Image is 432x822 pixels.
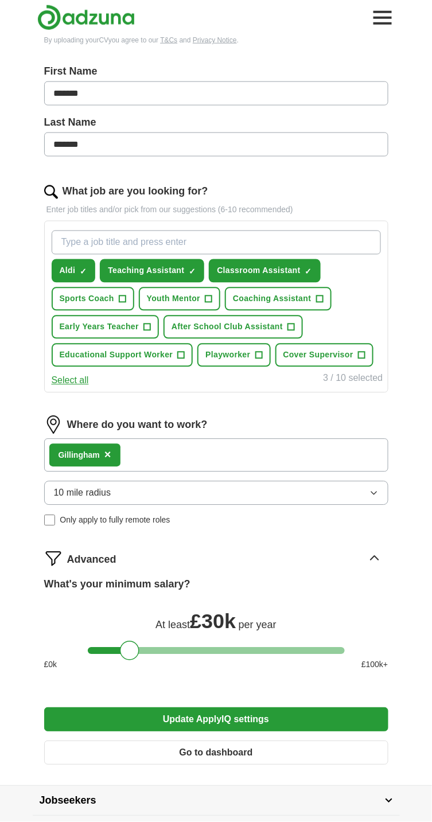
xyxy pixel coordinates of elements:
button: Cover Supervisor [275,344,373,367]
input: Only apply to fully remote roles [44,515,56,527]
button: Go to dashboard [44,741,388,765]
label: What job are you looking for? [63,184,208,200]
button: Teaching Assistant✓ [100,259,204,283]
span: Educational Support Worker [60,349,173,361]
span: ✓ [189,267,196,276]
div: Gillingham [59,450,100,462]
span: Teaching Assistant [108,265,184,277]
span: After School Club Assistant [172,321,283,333]
img: search.png [44,185,58,199]
input: Type a job title and press enter [52,231,381,255]
label: Where do you want to work? [67,418,208,433]
button: 10 mile radius [44,481,388,505]
button: Toggle main navigation menu [370,5,395,30]
span: 10 mile radius [54,486,111,500]
label: First Name [44,64,388,79]
img: filter [44,550,63,568]
button: × [104,447,111,464]
button: After School Club Assistant [164,315,303,339]
label: What's your minimum salary? [44,577,190,593]
span: Youth Mentor [147,293,200,305]
span: per year [239,620,277,631]
span: ✓ [80,267,87,276]
span: Coaching Assistant [233,293,311,305]
button: Coaching Assistant [225,287,331,311]
span: × [104,449,111,461]
button: Update ApplyIQ settings [44,708,388,732]
button: Youth Mentor [139,287,220,311]
button: Classroom Assistant✓ [209,259,320,283]
span: Cover Supervisor [283,349,353,361]
a: T&Cs [160,36,177,44]
img: toggle icon [385,798,393,804]
span: ✓ [305,267,312,276]
span: £ 100 k+ [361,659,388,671]
button: Sports Coach [52,287,134,311]
label: Last Name [44,115,388,130]
button: Early Years Teacher [52,315,159,339]
div: By uploading your CV you agree to our and . [44,35,388,45]
button: Educational Support Worker [52,344,193,367]
img: Adzuna logo [37,5,135,30]
div: 3 / 10 selected [323,372,383,388]
span: Only apply to fully remote roles [60,515,170,527]
button: Playworker [197,344,270,367]
span: Advanced [67,552,116,568]
span: Early Years Teacher [60,321,139,333]
span: £ 0 k [44,659,57,671]
span: Jobseekers [40,793,96,809]
span: At least [155,620,190,631]
span: Aldi [60,265,76,277]
span: £ 30k [190,610,236,633]
button: Aldi✓ [52,259,96,283]
span: Playworker [205,349,250,361]
img: location.png [44,416,63,434]
a: Privacy Notice [193,36,237,44]
span: Sports Coach [60,293,114,305]
p: Enter job titles and/or pick from our suggestions (6-10 recommended) [44,204,388,216]
span: Classroom Assistant [217,265,300,277]
button: Select all [52,374,89,388]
